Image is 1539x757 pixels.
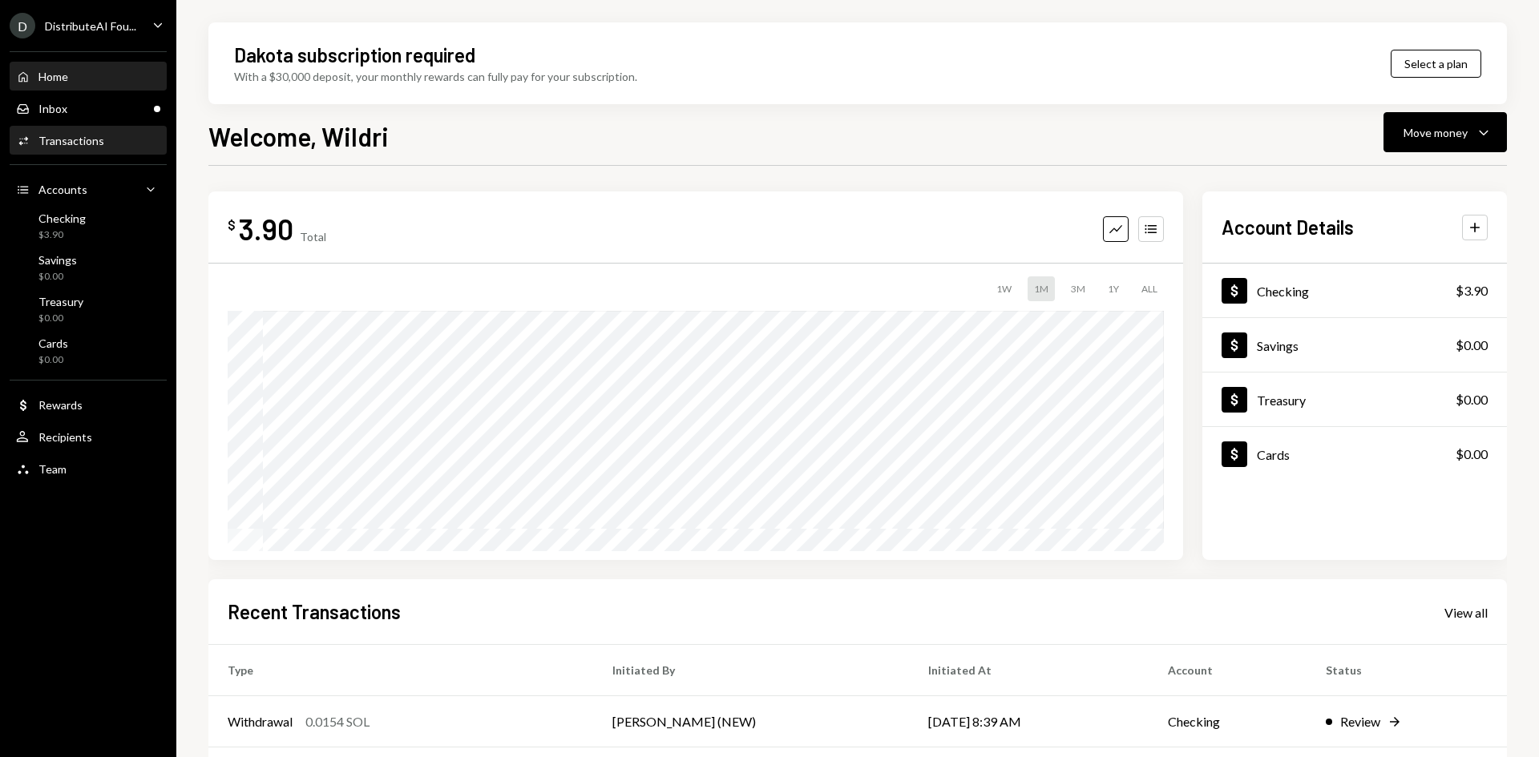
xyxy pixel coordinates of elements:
td: [DATE] 8:39 AM [909,696,1149,747]
div: Team [38,462,67,476]
div: View all [1444,605,1488,621]
a: Rewards [10,390,167,419]
td: Checking [1149,696,1306,747]
div: $ [228,217,236,233]
div: $0.00 [1456,445,1488,464]
a: Accounts [10,175,167,203]
a: Treasury$0.00 [10,290,167,328]
div: Savings [1257,338,1299,353]
a: Transactions [10,126,167,155]
h2: Recent Transactions [228,598,401,625]
a: Treasury$0.00 [1202,372,1507,426]
div: Accounts [38,183,87,196]
div: Review [1340,712,1380,731]
h1: Welcome, Wildri [208,120,389,152]
div: Move money [1404,124,1468,141]
div: $0.00 [38,353,68,367]
div: 1M [1028,276,1055,301]
a: Cards$0.00 [1202,427,1507,481]
div: Checking [38,211,86,225]
div: Dakota subscription required [234,42,475,68]
div: $3.90 [38,228,86,242]
th: Status [1307,645,1507,696]
div: $0.00 [38,270,77,284]
div: Recipients [38,430,92,444]
a: Inbox [10,94,167,123]
button: Move money [1383,112,1507,152]
th: Initiated By [593,645,910,696]
th: Account [1149,645,1306,696]
div: $0.00 [38,312,83,325]
div: Treasury [1257,393,1306,408]
div: 3.90 [239,211,293,247]
div: Checking [1257,284,1309,299]
div: 1Y [1101,276,1125,301]
div: Treasury [38,295,83,308]
a: View all [1444,603,1488,621]
a: Savings$0.00 [1202,318,1507,372]
div: DistributeAI Fou... [45,19,136,33]
div: $3.90 [1456,281,1488,300]
div: ALL [1135,276,1164,301]
td: [PERSON_NAME] (NEW) [593,696,910,747]
div: 0.0154 SOL [305,712,370,731]
button: Select a plan [1391,50,1481,78]
div: Cards [1257,447,1290,462]
div: Cards [38,336,68,350]
a: Recipients [10,422,167,451]
div: D [10,13,35,38]
div: Withdrawal [228,712,293,731]
div: With a $30,000 deposit, your monthly rewards can fully pay for your subscription. [234,68,637,85]
h2: Account Details [1222,214,1354,240]
a: Team [10,454,167,483]
div: Transactions [38,134,104,147]
a: Home [10,62,167,91]
div: $0.00 [1456,336,1488,355]
a: Checking$3.90 [1202,264,1507,317]
a: Savings$0.00 [10,248,167,287]
div: $0.00 [1456,390,1488,409]
div: Rewards [38,398,83,412]
div: 3M [1064,276,1092,301]
a: Cards$0.00 [10,332,167,370]
th: Type [208,645,593,696]
div: Home [38,70,68,83]
div: Total [300,230,326,244]
div: 1W [990,276,1018,301]
div: Savings [38,253,77,267]
div: Inbox [38,102,67,115]
th: Initiated At [909,645,1149,696]
a: Checking$3.90 [10,207,167,245]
